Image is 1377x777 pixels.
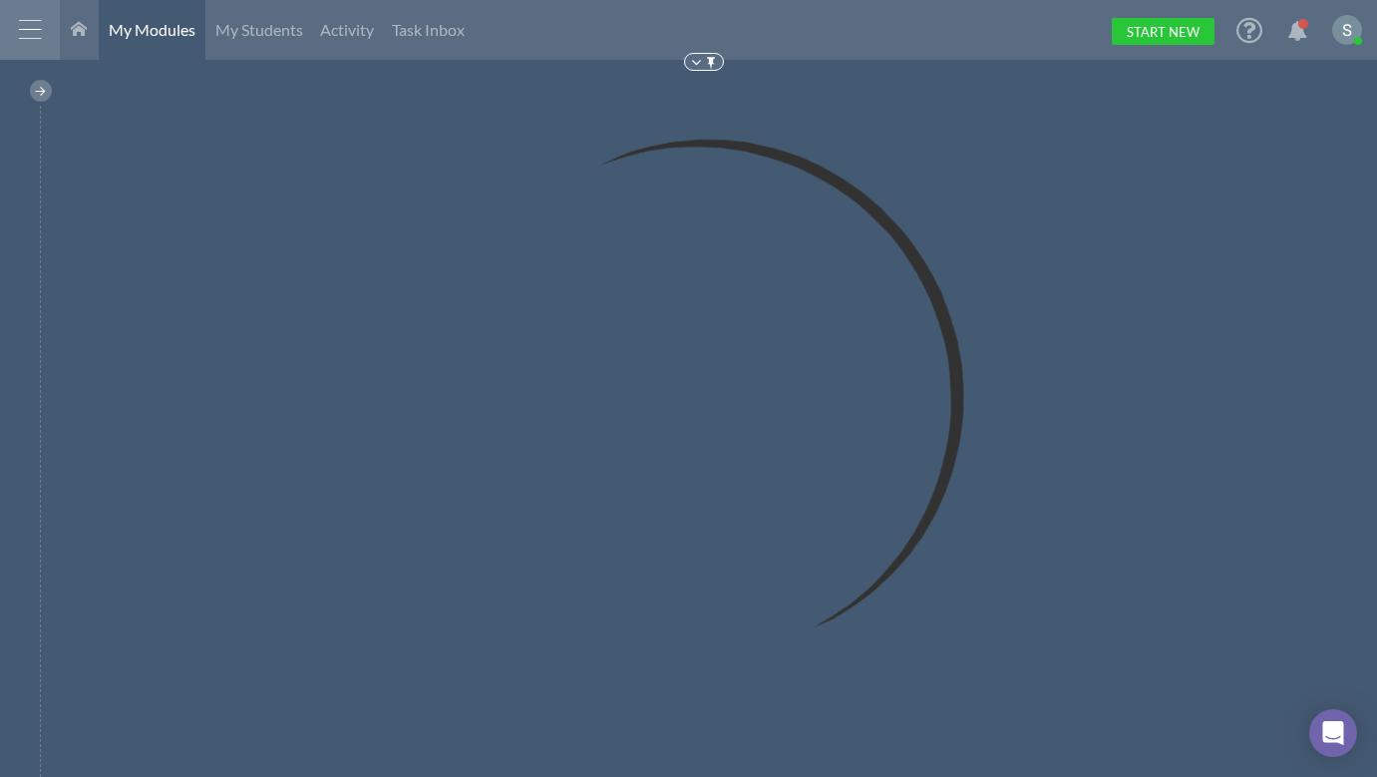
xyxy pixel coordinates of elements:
span: My Students [215,20,303,39]
img: Loading... [384,80,1021,717]
span: Activity [320,20,374,39]
img: ACg8ocKKX03B5h8i416YOfGGRvQH7qkhkMU_izt_hUWC0FdG_LDggA=s96-c [1332,15,1362,45]
a: Start New [1112,18,1214,45]
span: My Modules [109,20,195,39]
img: Pin to Top [704,55,719,70]
span: Task Inbox [392,20,465,39]
div: Open Intercom Messenger [1309,709,1357,757]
